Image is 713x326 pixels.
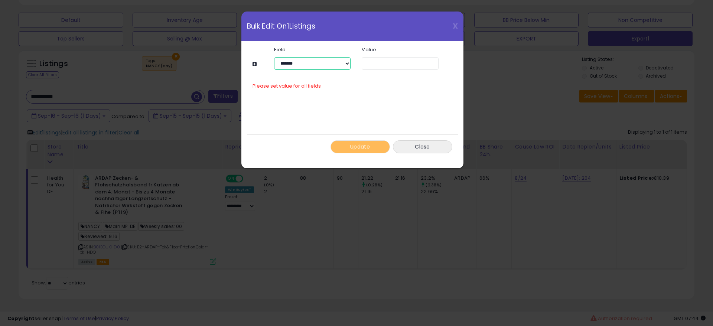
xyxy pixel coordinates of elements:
button: Close [393,140,452,153]
label: Field [268,47,356,52]
span: Please set value for all fields [253,82,321,89]
label: Value [356,47,444,52]
span: X [453,21,458,31]
span: Bulk Edit On 1 Listings [247,23,315,30]
span: Update [350,143,370,150]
